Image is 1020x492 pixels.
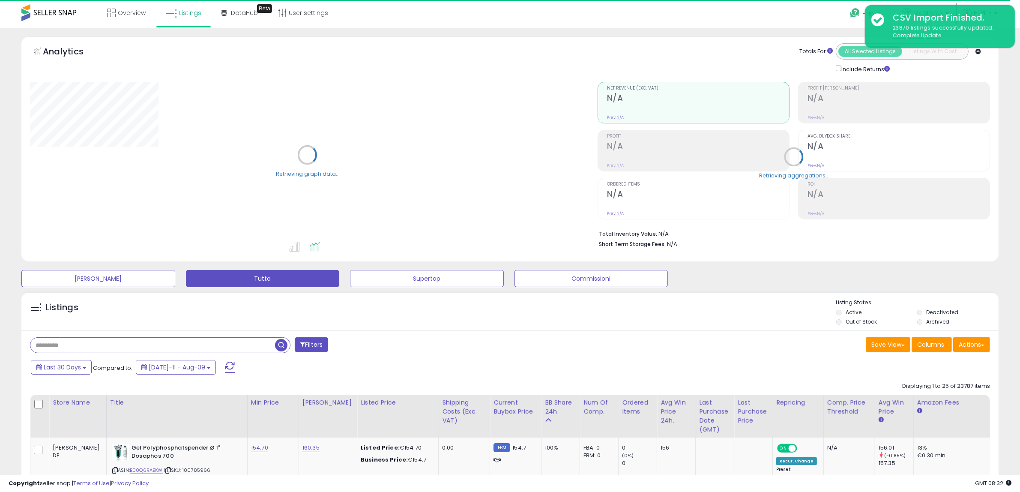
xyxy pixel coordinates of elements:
a: Privacy Policy [111,479,149,487]
small: (-0.85%) [884,452,906,459]
div: Num of Comp. [583,398,615,416]
div: Recur. Change [776,457,817,465]
span: Listings [179,9,201,17]
div: 156.01 [879,444,913,452]
a: B00Q6RAEKW [130,467,163,474]
b: Business Price: [361,456,408,464]
div: 0 [622,459,657,467]
span: Last 30 Days [44,363,81,372]
div: Title [110,398,244,407]
div: 0.00 [442,444,483,452]
button: Listings With Cost [902,46,966,57]
b: Gel Polyphosphatspender Ø 1" Dosaphos 700 [132,444,236,462]
div: Min Price [251,398,295,407]
div: 23870 listings successfully updated. [886,24,1008,40]
label: Out of Stock [846,318,877,325]
div: ASIN: [112,444,241,484]
div: €154.70 [361,444,432,452]
div: Last Purchase Price [738,398,769,425]
a: Terms of Use [73,479,110,487]
span: 2025-09-9 08:32 GMT [975,479,1011,487]
div: Listed Price [361,398,435,407]
div: [PERSON_NAME] DE [53,444,100,459]
small: (0%) [622,452,634,459]
div: Ordered Items [622,398,653,416]
small: FBM [494,443,510,452]
img: 31cfphJAugL._SL40_.jpg [112,444,129,461]
div: Store Name [53,398,103,407]
a: Help [843,1,888,28]
button: Filters [295,337,328,352]
h5: Analytics [43,45,100,60]
a: 160.35 [302,444,320,452]
div: Last Purchase Date (GMT) [699,398,730,434]
span: Help [862,10,874,17]
button: Supertop [350,270,504,287]
button: Save View [866,337,910,352]
span: 154.7 [512,444,526,452]
small: Amazon Fees. [917,407,922,415]
div: FBM: 0 [583,452,612,459]
button: [PERSON_NAME] [21,270,175,287]
div: seller snap | | [9,480,149,488]
div: BB Share 24h. [545,398,576,416]
div: 13% [917,444,988,452]
div: Comp. Price Threshold [827,398,871,416]
a: 154.70 [251,444,268,452]
div: Current Buybox Price [494,398,538,416]
div: Preset: [776,467,817,486]
button: Actions [953,337,990,352]
div: Displaying 1 to 25 of 23787 items [902,382,990,390]
div: N/A [827,444,868,452]
label: Archived [927,318,950,325]
span: Columns [917,340,944,349]
div: Tooltip anchor [257,4,272,13]
b: Listed Price: [361,444,400,452]
label: Active [846,309,861,316]
span: OFF [796,445,810,452]
div: Include Returns [829,64,900,73]
span: [DATE]-11 - Aug-09 [149,363,205,372]
div: Retrieving aggregations.. [759,171,828,179]
small: Avg Win Price. [879,416,884,424]
div: [PERSON_NAME] [302,398,353,407]
div: 0 [622,444,657,452]
div: Amazon Fees [917,398,991,407]
div: €0.30 min [917,452,988,459]
span: DataHub [231,9,258,17]
p: Listing States: [836,299,999,307]
button: Tutto [186,270,340,287]
label: Deactivated [927,309,959,316]
button: Commissioni [514,270,668,287]
div: FBA: 0 [583,444,612,452]
h5: Listings [45,302,78,314]
div: Repricing [776,398,820,407]
u: Complete Update [893,32,941,39]
span: | SKU: 100785966 [164,467,211,474]
div: 100% [545,444,573,452]
div: €154.7 [361,456,432,464]
button: Columns [912,337,952,352]
div: 157.35 [879,459,913,467]
strong: Copyright [9,479,40,487]
div: Shipping Costs (Exc. VAT) [442,398,486,425]
div: Avg Win Price [879,398,910,416]
div: Totals For [799,48,833,56]
span: Compared to: [93,364,132,372]
button: All Selected Listings [838,46,902,57]
button: Last 30 Days [31,360,92,375]
span: Overview [118,9,146,17]
span: ON [778,445,789,452]
div: 156 [661,444,689,452]
div: Avg Win Price 24h. [661,398,692,425]
div: CSV Import Finished. [886,12,1008,24]
button: [DATE]-11 - Aug-09 [136,360,216,375]
i: Get Help [850,8,860,18]
div: Retrieving graph data.. [276,170,338,177]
